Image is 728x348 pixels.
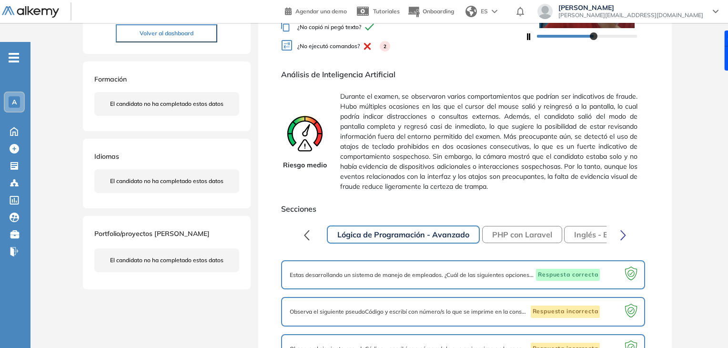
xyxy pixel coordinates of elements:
[531,306,600,318] span: Respuesta incorrecta
[558,4,703,11] span: [PERSON_NAME]
[110,100,223,108] span: El candidato no ha completado estos datos
[281,69,649,80] span: Análisis de Inteligencia Artificial
[9,57,19,59] i: -
[564,226,623,243] button: Inglés - B2
[290,271,535,279] span: Estas desarrollando un sistema de manejo de empleados. ¿Cuál de las siguientes opciones es la más...
[110,256,223,265] span: El candidato no ha completado estos datos
[492,10,497,13] img: arrow
[290,307,529,316] span: Observa el siguiente pseudoCódigo y escribí con número/s lo que se imprime en la consola cuando e...
[281,22,526,32] span: ¿No copió ni pegó texto?
[285,5,347,16] a: Agendar una demo
[110,177,223,185] span: El candidato no ha completado estos datos
[94,152,119,161] span: Idiomas
[465,6,477,17] img: world
[536,269,600,281] span: Respuesta correcta
[481,7,488,16] span: ES
[281,203,649,215] span: Secciones
[380,41,390,51] div: 2
[340,88,638,195] span: Durante el examen, se observaron varios comportamientos que podrían ser indicativos de fraude. Hu...
[327,225,480,244] button: Lógica de Programación - Avanzado
[2,6,59,18] img: Logo
[116,24,217,42] button: Volver al dashboard
[283,160,327,170] span: Riesgo medio
[94,75,127,83] span: Formación
[12,98,17,106] span: A
[558,11,703,19] span: [PERSON_NAME][EMAIL_ADDRESS][DOMAIN_NAME]
[373,8,400,15] span: Tutoriales
[94,229,210,238] span: Portfolio/proyectos [PERSON_NAME]
[423,8,454,15] span: Onboarding
[407,1,454,22] button: Onboarding
[281,40,526,53] span: ¿No ejecutó comandos?
[295,8,347,15] span: Agendar una demo
[482,226,562,243] button: PHP con Laravel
